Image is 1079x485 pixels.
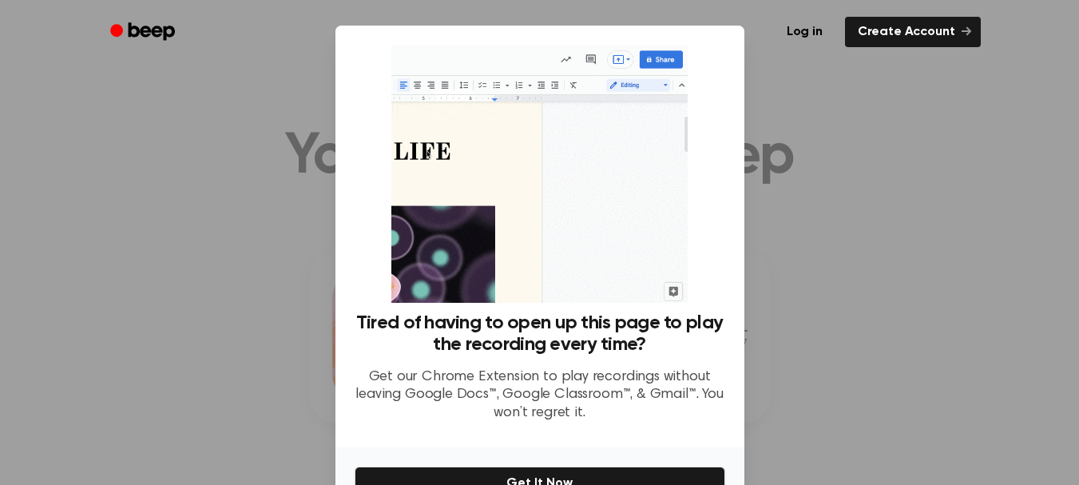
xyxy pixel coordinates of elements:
[774,17,835,47] a: Log in
[845,17,981,47] a: Create Account
[355,368,725,423] p: Get our Chrome Extension to play recordings without leaving Google Docs™, Google Classroom™, & Gm...
[99,17,189,48] a: Beep
[355,312,725,356] h3: Tired of having to open up this page to play the recording every time?
[391,45,688,303] img: Beep extension in action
